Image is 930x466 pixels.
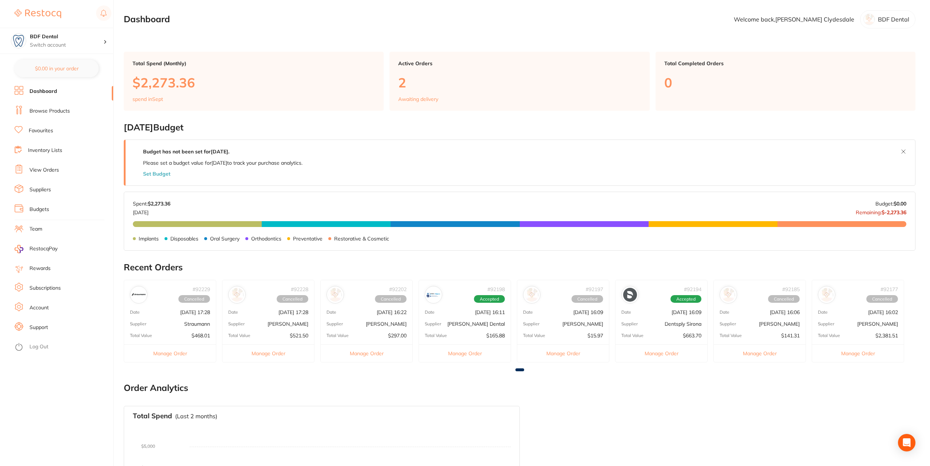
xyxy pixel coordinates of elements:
p: # 92185 [782,286,800,292]
img: Straumann [132,288,146,302]
p: Supplier [425,321,441,326]
img: Henry Schein Halas [820,288,834,302]
p: $2,381.51 [875,333,898,338]
p: [DATE] 16:22 [377,309,407,315]
p: BDF Dental [878,16,909,23]
img: Adam Dental [328,288,342,302]
p: Date [818,310,828,315]
p: Spent: [133,201,170,207]
p: Straumann [184,321,210,327]
p: Supplier [130,321,146,326]
p: [DATE] 16:02 [868,309,898,315]
a: Active Orders2Awaiting delivery [389,52,649,111]
p: Date [327,310,336,315]
p: Total Value [130,333,152,338]
h2: Order Analytics [124,383,915,393]
strong: $0.00 [894,200,906,207]
p: Oral Surgery [210,236,240,242]
p: Date [228,310,238,315]
p: [DATE] 16:11 [475,309,505,315]
p: Restorative & Cosmetic [334,236,389,242]
p: [PERSON_NAME] [268,321,308,327]
a: Support [29,324,48,331]
p: Dentsply Sirona [665,321,701,327]
a: Favourites [29,127,53,134]
p: Supplier [228,321,245,326]
a: Rewards [29,265,51,272]
a: Inventory Lists [28,147,62,154]
p: Total Value [523,333,545,338]
p: # 92229 [193,286,210,292]
p: (Last 2 months) [175,413,217,419]
h2: Recent Orders [124,262,915,273]
a: Suppliers [29,186,51,193]
a: View Orders [29,167,59,174]
p: # 92198 [487,286,505,292]
a: Account [29,304,49,312]
span: Cancelled [571,295,603,303]
p: Date [523,310,533,315]
p: $521.50 [290,333,308,338]
span: Cancelled [768,295,800,303]
p: [PERSON_NAME] Dental [447,321,505,327]
img: Dentsply Sirona [623,288,637,302]
p: Supplier [818,321,834,326]
p: Active Orders [398,60,641,66]
strong: $2,273.36 [148,200,170,207]
span: Cancelled [375,295,407,303]
p: Disposables [170,236,198,242]
p: # 92177 [880,286,898,292]
p: [DATE] 16:09 [573,309,603,315]
p: Total Value [228,333,250,338]
strong: $-2,273.36 [882,209,906,216]
p: Date [130,310,140,315]
img: Erskine Dental [427,288,440,302]
p: [DATE] 16:06 [770,309,800,315]
p: Supplier [720,321,736,326]
p: Implants [139,236,159,242]
p: Awaiting delivery [398,96,438,102]
p: Total Value [720,333,742,338]
p: 2 [398,75,641,90]
button: Manage Order [616,344,707,362]
p: [DATE] 17:28 [278,309,308,315]
h3: Total Spend [133,412,172,420]
a: RestocqPay [15,245,58,253]
a: Subscriptions [29,285,61,292]
button: Manage Order [124,344,216,362]
span: Cancelled [866,295,898,303]
p: Total Value [327,333,349,338]
img: Henry Schein Halas [230,288,244,302]
button: Manage Order [714,344,806,362]
a: Total Completed Orders0 [656,52,915,111]
p: $297.00 [388,333,407,338]
a: Restocq Logo [15,5,61,22]
a: Team [29,226,42,233]
p: $663.70 [683,333,701,338]
p: Orthodontics [251,236,281,242]
p: $141.31 [781,333,800,338]
p: Total Completed Orders [664,60,907,66]
p: Budget: [875,201,906,207]
p: Total Spend (Monthly) [132,60,375,66]
img: Adam Dental [525,288,539,302]
p: # 92197 [586,286,603,292]
a: Browse Products [29,107,70,115]
a: Log Out [29,343,48,351]
button: Set Budget [143,171,170,177]
h2: [DATE] Budget [124,122,915,133]
p: Total Value [425,333,447,338]
span: Accepted [670,295,701,303]
p: Remaining: [856,207,906,215]
p: Supplier [523,321,539,326]
p: # 92202 [389,286,407,292]
button: Manage Order [419,344,511,362]
span: Cancelled [178,295,210,303]
p: Total Value [621,333,644,338]
p: Date [621,310,631,315]
p: [DATE] [133,207,170,215]
img: RestocqPay [15,245,23,253]
h2: Dashboard [124,14,170,24]
button: Manage Order [321,344,412,362]
a: Budgets [29,206,49,213]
